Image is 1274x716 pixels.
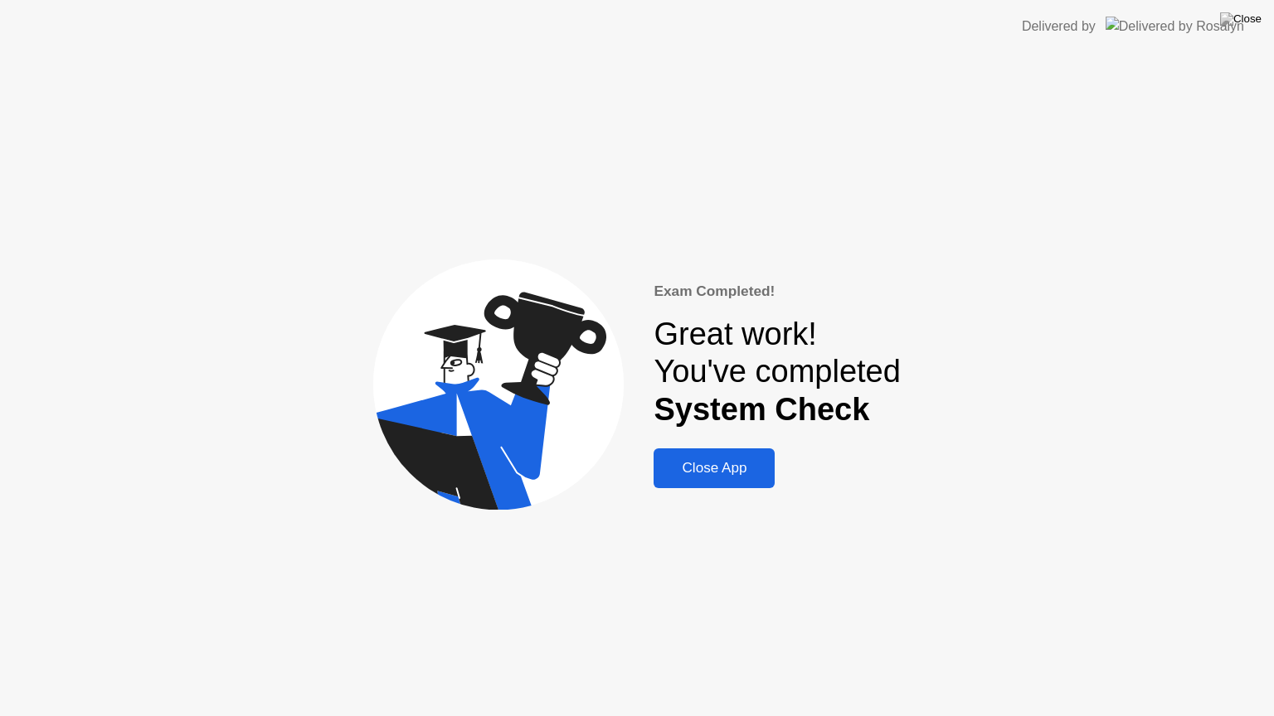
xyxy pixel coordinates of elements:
[1022,17,1096,36] div: Delivered by
[1106,17,1244,36] img: Delivered by Rosalyn
[1220,12,1262,26] img: Close
[654,316,900,429] div: Great work! You've completed
[654,448,775,488] button: Close App
[659,460,770,477] div: Close App
[654,392,869,427] b: System Check
[654,281,900,302] div: Exam Completed!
